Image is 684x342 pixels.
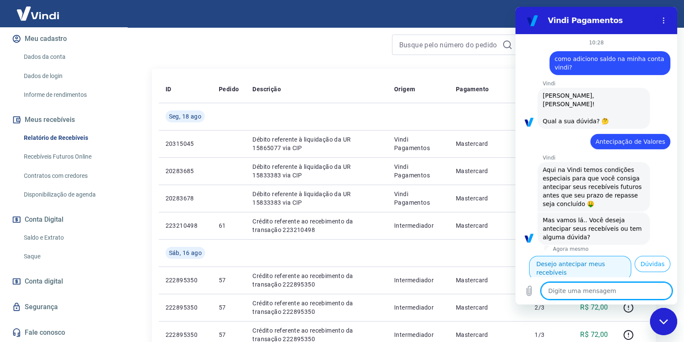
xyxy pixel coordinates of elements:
p: 222895350 [166,330,205,339]
p: Crédito referente ao recebimento da transação 223210498 [252,217,381,234]
img: Vindi [10,0,66,26]
button: Conta Digital [10,210,117,229]
button: Meu cadastro [10,29,117,48]
a: Saldo e Extrato [20,229,117,246]
p: R$ 72,00 [580,330,608,340]
a: Fale conosco [10,323,117,342]
p: Origem [394,85,415,93]
p: Intermediador [394,303,442,312]
p: Mastercard [456,276,521,284]
p: Mastercard [456,221,521,230]
button: Sair [643,6,674,22]
iframe: Botão para abrir a janela de mensagens, conversa em andamento [650,308,677,335]
p: Intermediador [394,221,442,230]
p: Mastercard [456,194,521,203]
p: 222895350 [166,276,205,284]
p: 223210498 [166,221,205,230]
a: Recebíveis Futuros Online [20,148,117,165]
a: Conta digital [10,272,117,291]
p: 57 [219,303,239,312]
p: 222895350 [166,303,205,312]
p: Crédito referente ao recebimento da transação 222895350 [252,299,381,316]
a: Informe de rendimentos [20,86,117,104]
button: Meus recebíveis [10,110,117,129]
iframe: Janela de mensagens [515,7,677,304]
p: 20283685 [166,167,205,175]
p: Pagamento [456,85,489,93]
p: 20315045 [166,139,205,148]
p: Intermediador [394,276,442,284]
p: Crédito referente ao recebimento da transação 222895350 [252,272,381,289]
p: Débito referente à liquidação da UR 15833383 via CIP [252,162,381,180]
p: 1/3 [535,330,560,339]
p: ID [166,85,172,93]
p: 57 [219,330,239,339]
p: Descrição [252,85,281,93]
input: Busque pelo número do pedido [399,38,499,51]
a: Dados da conta [20,48,117,66]
p: Débito referente à liquidação da UR 15865077 via CIP [252,135,381,152]
a: Saque [20,248,117,265]
p: Vindi Pagamentos [394,135,442,152]
p: Pedido [219,85,239,93]
p: R$ 72,00 [580,302,608,313]
a: Relatório de Recebíveis [20,129,117,147]
a: Dados de login [20,67,117,85]
p: Mastercard [456,303,521,312]
span: Sáb, 16 ago [169,249,202,257]
p: Mastercard [456,139,521,148]
span: Conta digital [25,275,63,287]
p: 2/3 [535,303,560,312]
p: 61 [219,221,239,230]
p: Vindi Pagamentos [394,162,442,180]
a: Segurança [10,298,117,316]
p: Intermediador [394,330,442,339]
p: Débito referente à liquidação da UR 15833383 via CIP [252,190,381,207]
a: Contratos com credores [20,167,117,185]
p: Vindi Pagamentos [394,190,442,207]
a: Disponibilização de agenda [20,186,117,203]
p: Mastercard [456,330,521,339]
p: Mastercard [456,167,521,175]
span: Seg, 18 ago [169,112,201,121]
p: 57 [219,276,239,284]
p: 20283678 [166,194,205,203]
